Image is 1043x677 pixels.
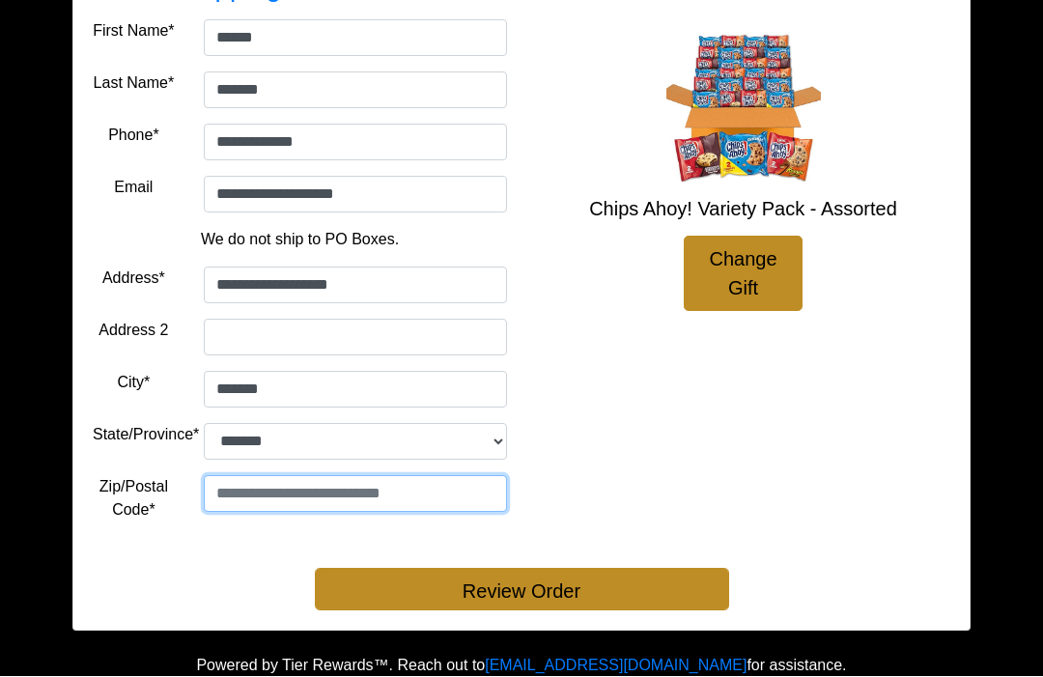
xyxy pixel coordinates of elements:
label: Last Name* [94,72,175,96]
label: First Name* [93,20,174,43]
label: Address* [102,268,165,291]
span: Powered by Tier Rewards™. Reach out to for assistance. [196,658,846,674]
label: City* [117,372,150,395]
label: Zip/Postal Code* [93,476,175,522]
label: Email [114,177,153,200]
a: [EMAIL_ADDRESS][DOMAIN_NAME] [485,658,747,674]
a: Change Gift [684,237,803,312]
img: Chips Ahoy! Variety Pack - Assorted [666,28,821,183]
p: We do not ship to PO Boxes. [107,229,493,252]
label: Phone* [108,125,159,148]
h5: Chips Ahoy! Variety Pack - Assorted [536,198,950,221]
label: Address 2 [99,320,168,343]
button: Review Order [315,569,729,611]
label: State/Province* [93,424,199,447]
